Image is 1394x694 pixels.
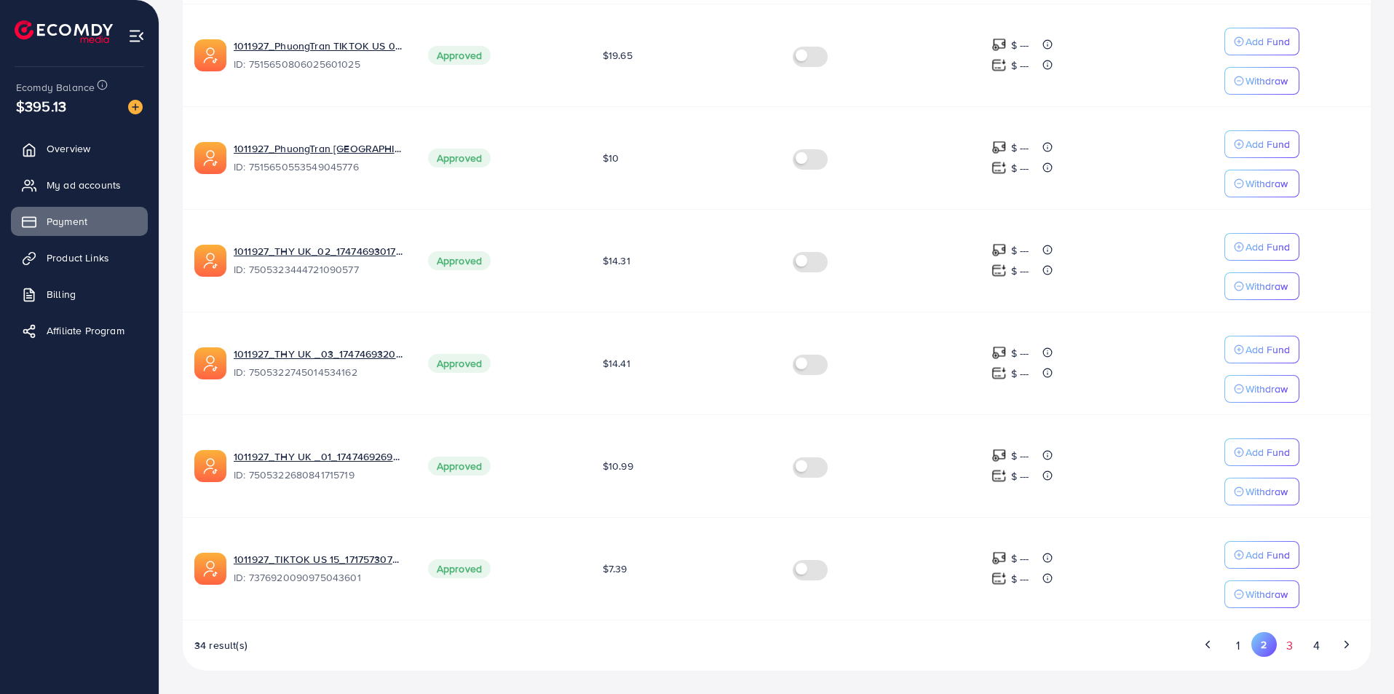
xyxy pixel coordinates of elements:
[1246,277,1288,295] p: Withdraw
[1246,585,1288,603] p: Withdraw
[603,561,627,576] span: $7.39
[234,244,405,277] div: <span class='underline'>1011927_THY UK_02_1747469301766</span></br>7505323444721090577
[1011,344,1029,362] p: $ ---
[1246,33,1290,50] p: Add Fund
[1224,28,1299,55] button: Add Fund
[1246,238,1290,256] p: Add Fund
[47,214,87,229] span: Payment
[47,287,76,301] span: Billing
[991,448,1007,463] img: top-up amount
[1011,550,1029,567] p: $ ---
[11,134,148,163] a: Overview
[428,251,491,270] span: Approved
[991,551,1007,566] img: top-up amount
[1224,336,1299,363] button: Add Fund
[234,365,405,379] span: ID: 7505322745014534162
[1224,130,1299,158] button: Add Fund
[234,468,405,482] span: ID: 7505322680841715719
[11,280,148,309] a: Billing
[603,48,633,63] span: $19.65
[11,243,148,272] a: Product Links
[234,347,405,361] a: 1011927_THY UK _03_1747469320630
[128,28,145,44] img: menu
[47,251,109,265] span: Product Links
[234,39,405,53] a: 1011927_PhuongTran TIKTOK US 01_1749873828056
[1224,541,1299,569] button: Add Fund
[1224,478,1299,505] button: Withdraw
[1224,438,1299,466] button: Add Fund
[47,323,124,338] span: Affiliate Program
[1251,632,1277,657] button: Go to page 2
[194,39,226,71] img: ic-ads-acc.e4c84228.svg
[234,141,405,156] a: 1011927_PhuongTran [GEOGRAPHIC_DATA] 01_1749873767691
[428,559,491,578] span: Approved
[234,57,405,71] span: ID: 7515650806025601025
[1246,546,1290,564] p: Add Fund
[234,39,405,72] div: <span class='underline'>1011927_PhuongTran TIKTOK US 01_1749873828056</span></br>7515650806025601025
[1011,447,1029,465] p: $ ---
[194,638,247,652] span: 34 result(s)
[1011,57,1029,74] p: $ ---
[194,142,226,174] img: ic-ads-acc.e4c84228.svg
[1332,628,1383,683] iframe: Chat
[1303,632,1329,659] button: Go to page 4
[1224,580,1299,608] button: Withdraw
[1011,570,1029,588] p: $ ---
[991,345,1007,360] img: top-up amount
[991,37,1007,52] img: top-up amount
[991,468,1007,484] img: top-up amount
[428,149,491,167] span: Approved
[1246,483,1288,500] p: Withdraw
[1011,468,1029,485] p: $ ---
[1011,159,1029,177] p: $ ---
[234,552,405,585] div: <span class='underline'>1011927_TIKTOK US 15_1717573074347</span></br>7376920090975043601
[428,354,491,373] span: Approved
[234,449,405,483] div: <span class='underline'>1011927_THY UK _01_1747469269682</span></br>7505322680841715719
[234,570,405,585] span: ID: 7376920090975043601
[1224,272,1299,300] button: Withdraw
[194,245,226,277] img: ic-ads-acc.e4c84228.svg
[194,553,226,585] img: ic-ads-acc.e4c84228.svg
[234,244,405,259] a: 1011927_THY UK_02_1747469301766
[991,366,1007,381] img: top-up amount
[991,160,1007,176] img: top-up amount
[1225,632,1251,659] button: Go to page 1
[1246,443,1290,461] p: Add Fund
[234,449,405,464] a: 1011927_THY UK _01_1747469269682
[1277,632,1303,659] button: Go to page 3
[1011,36,1029,54] p: $ ---
[1224,67,1299,95] button: Withdraw
[234,347,405,380] div: <span class='underline'>1011927_THY UK _03_1747469320630</span></br>7505322745014534162
[1011,365,1029,382] p: $ ---
[16,80,95,95] span: Ecomdy Balance
[15,20,113,43] img: logo
[1246,175,1288,192] p: Withdraw
[991,263,1007,278] img: top-up amount
[1011,262,1029,280] p: $ ---
[194,450,226,482] img: ic-ads-acc.e4c84228.svg
[1011,139,1029,157] p: $ ---
[11,207,148,236] a: Payment
[1224,170,1299,197] button: Withdraw
[1195,632,1221,657] button: Go to previous page
[1224,233,1299,261] button: Add Fund
[1246,341,1290,358] p: Add Fund
[991,58,1007,73] img: top-up amount
[603,356,630,371] span: $14.41
[11,170,148,200] a: My ad accounts
[194,347,226,379] img: ic-ads-acc.e4c84228.svg
[234,141,405,175] div: <span class='underline'>1011927_PhuongTran UK 01_1749873767691</span></br>7515650553549045776
[234,552,405,567] a: 1011927_TIKTOK US 15_1717573074347
[234,159,405,174] span: ID: 7515650553549045776
[1011,242,1029,259] p: $ ---
[16,95,66,117] span: $395.13
[603,459,633,473] span: $10.99
[128,100,143,114] img: image
[991,242,1007,258] img: top-up amount
[11,316,148,345] a: Affiliate Program
[428,46,491,65] span: Approved
[1246,380,1288,398] p: Withdraw
[991,140,1007,155] img: top-up amount
[1224,375,1299,403] button: Withdraw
